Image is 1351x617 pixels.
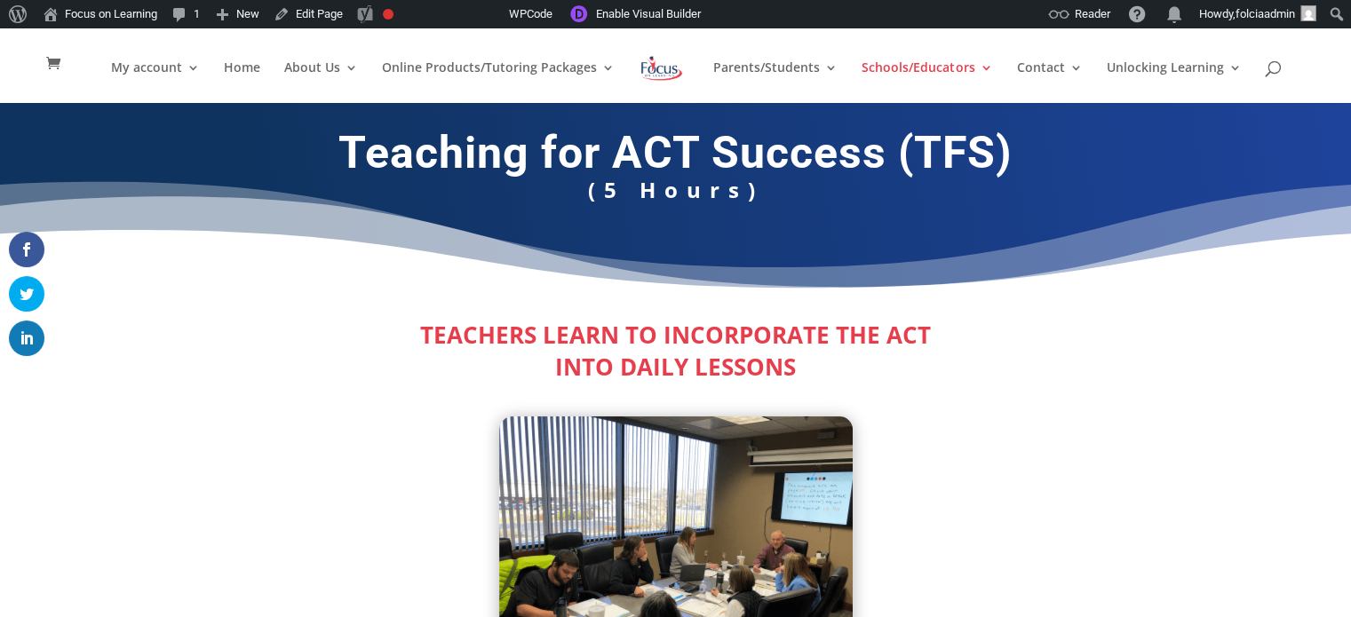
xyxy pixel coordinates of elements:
b: TEACHERS LEARN TO INCORPORATE THE ACT [420,319,931,351]
span: folciaadmin [1236,7,1295,20]
a: Home [224,61,260,103]
a: Schools/Educators [862,61,992,103]
div: Focus keyphrase not set [383,9,393,20]
a: Contact [1016,61,1082,103]
h1: Teaching for ACT Success (TFS) [196,126,1156,188]
a: Online Products/Tutoring Packages [382,61,615,103]
a: Parents/Students [713,61,838,103]
img: Focus on Learning [639,52,685,84]
b: INTO DAILY LESSONS [555,351,796,383]
p: (5 Hours) [196,188,1156,214]
a: About Us [284,61,358,103]
img: Views over 48 hours. Click for more Jetpack Stats. [409,4,509,25]
a: Unlocking Learning [1106,61,1241,103]
a: My account [111,61,200,103]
